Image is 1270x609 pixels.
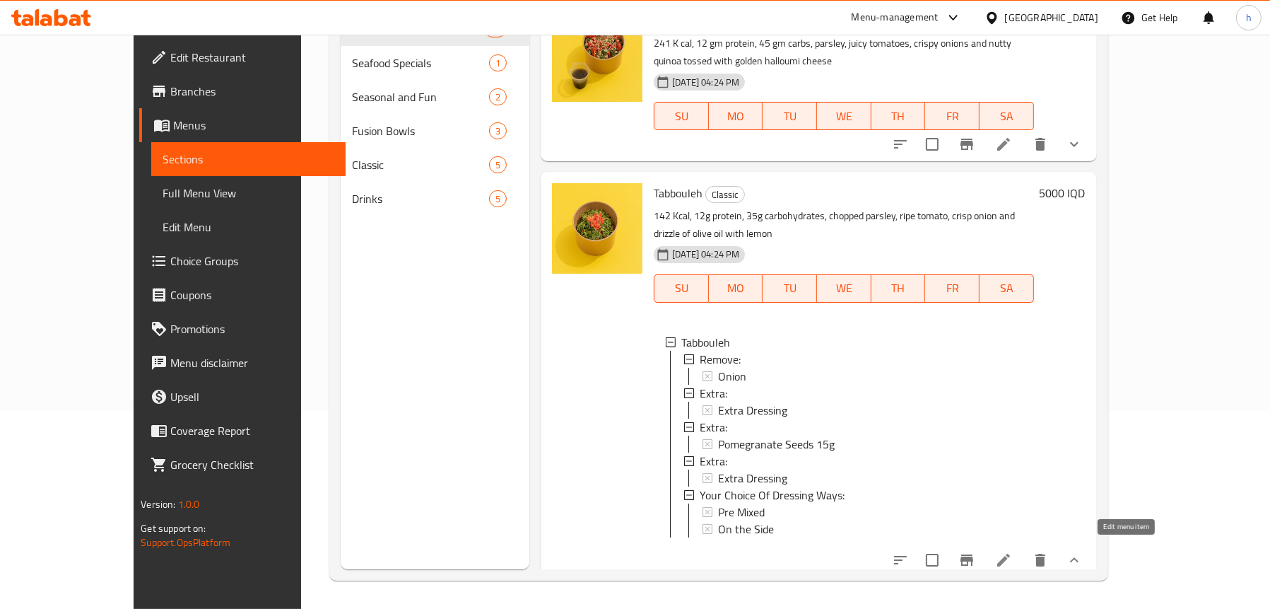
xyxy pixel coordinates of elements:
[170,320,334,337] span: Promotions
[871,102,926,130] button: TH
[931,106,974,127] span: FR
[141,519,206,538] span: Get support on:
[709,102,763,130] button: MO
[852,9,939,26] div: Menu-management
[170,388,334,405] span: Upsell
[139,448,346,482] a: Grocery Checklist
[170,286,334,303] span: Coupons
[139,108,346,142] a: Menus
[817,274,871,303] button: WE
[700,385,727,402] span: Extra:
[980,102,1034,130] button: SA
[883,127,917,161] button: sort-choices
[341,80,529,114] div: Seasonal and Fun2
[352,122,489,139] div: Fusion Bowls
[170,422,334,439] span: Coverage Report
[654,182,702,204] span: Tabbouleh
[139,312,346,346] a: Promotions
[700,351,741,368] span: Remove:
[950,127,984,161] button: Branch-specific-item
[705,186,745,203] div: Classic
[660,278,703,298] span: SU
[352,156,489,173] span: Classic
[341,114,529,148] div: Fusion Bowls3
[341,46,529,80] div: Seafood Specials1
[151,176,346,210] a: Full Menu View
[352,190,489,207] span: Drinks
[170,253,334,269] span: Choice Groups
[985,106,1028,127] span: SA
[925,274,980,303] button: FR
[718,368,746,385] span: Onion
[1023,127,1057,161] button: delete
[139,278,346,312] a: Coupons
[706,187,744,203] span: Classic
[489,190,507,207] div: items
[700,487,845,504] span: Your Choice Of Dressing Ways:
[490,158,506,172] span: 5
[341,182,529,216] div: Drinks5
[151,142,346,176] a: Sections
[170,354,334,371] span: Menu disclaimer
[917,545,947,575] span: Select to update
[490,124,506,138] span: 3
[666,76,745,89] span: [DATE] 04:24 PM
[141,495,175,514] span: Version:
[1005,10,1098,25] div: [GEOGRAPHIC_DATA]
[877,106,920,127] span: TH
[654,207,1033,243] p: 142 Kcal, 12g protein, 35g carbohydrates, chopped parsley, ripe tomato, crisp onion and drizzle o...
[654,35,1033,70] p: 241 K cal, 12 gm protein, 45 gm carbs, parsley, juicy tomatoes, crispy onions and nutty quinoa to...
[552,183,642,274] img: Tabbouleh
[666,248,745,261] span: [DATE] 04:24 PM
[700,453,727,470] span: Extra:
[817,102,871,130] button: WE
[490,192,506,206] span: 5
[163,151,334,168] span: Sections
[1246,10,1252,25] span: h
[163,185,334,202] span: Full Menu View
[763,274,817,303] button: TU
[1057,127,1091,161] button: show more
[139,414,346,448] a: Coverage Report
[490,57,506,70] span: 1
[139,40,346,74] a: Edit Restaurant
[489,122,507,139] div: items
[1057,543,1091,577] button: show more
[718,436,835,453] span: Pomegranate Seeds 15g
[718,470,787,487] span: Extra Dressing
[1040,183,1086,203] h6: 5000 IQD
[931,278,974,298] span: FR
[170,83,334,100] span: Branches
[173,117,334,134] span: Menus
[341,148,529,182] div: Classic5
[163,219,334,236] span: Edit Menu
[352,54,489,71] span: Seafood Specials
[768,278,811,298] span: TU
[718,504,765,521] span: Pre Mixed
[178,495,200,514] span: 1.0.0
[141,533,230,552] a: Support.OpsPlatform
[871,274,926,303] button: TH
[489,88,507,105] div: items
[139,74,346,108] a: Branches
[925,102,980,130] button: FR
[985,278,1028,298] span: SA
[823,278,866,298] span: WE
[139,380,346,414] a: Upsell
[151,210,346,244] a: Edit Menu
[700,419,727,436] span: Extra:
[654,102,709,130] button: SU
[681,334,730,351] span: Tabbouleh
[352,88,489,105] span: Seasonal and Fun
[1066,136,1083,153] svg: Show Choices
[718,521,774,538] span: On the Side
[552,11,642,102] img: Quinoa Tabbouleh
[490,91,506,104] span: 2
[718,402,787,419] span: Extra Dressing
[883,543,917,577] button: sort-choices
[341,6,529,221] nav: Menu sections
